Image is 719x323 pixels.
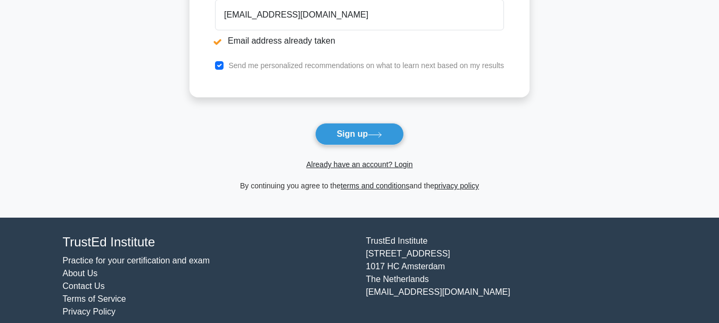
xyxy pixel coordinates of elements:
h4: TrustEd Institute [63,235,353,250]
a: Already have an account? Login [306,160,412,169]
a: Contact Us [63,281,105,291]
a: Privacy Policy [63,307,116,316]
button: Sign up [315,123,404,145]
div: TrustEd Institute [STREET_ADDRESS] 1017 HC Amsterdam The Netherlands [EMAIL_ADDRESS][DOMAIN_NAME] [360,235,663,318]
a: terms and conditions [341,181,409,190]
a: privacy policy [434,181,479,190]
a: About Us [63,269,98,278]
li: Email address already taken [215,35,504,47]
a: Practice for your certification and exam [63,256,210,265]
a: Terms of Service [63,294,126,303]
label: Send me personalized recommendations on what to learn next based on my results [228,61,504,70]
div: By continuing you agree to the and the [183,179,536,192]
